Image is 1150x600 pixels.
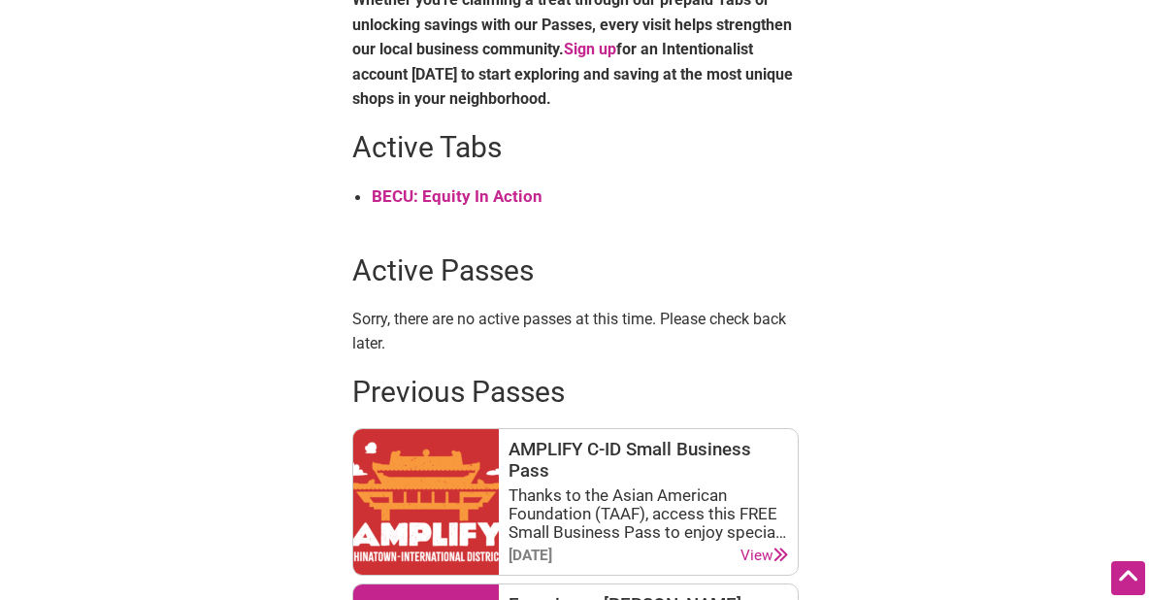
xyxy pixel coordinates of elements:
div: Thanks to the Asian American Foundation (TAAF), access this FREE Small Business Pass to enjoy spe... [509,486,788,541]
h2: Active Tabs [352,127,799,168]
a: View [740,547,788,565]
div: Scroll Back to Top [1111,561,1145,595]
p: Sorry, there are no active passes at this time. Please check back later. [352,307,799,356]
a: BECU: Equity In Action [372,186,542,206]
h2: Previous Passes [352,372,799,413]
div: [DATE] [509,547,552,565]
h3: AMPLIFY C-ID Small Business Pass [509,439,788,483]
h2: Active Passes [352,250,799,291]
a: Sign up [564,40,616,58]
img: AMPLIFY - Chinatown-International District [353,429,499,575]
